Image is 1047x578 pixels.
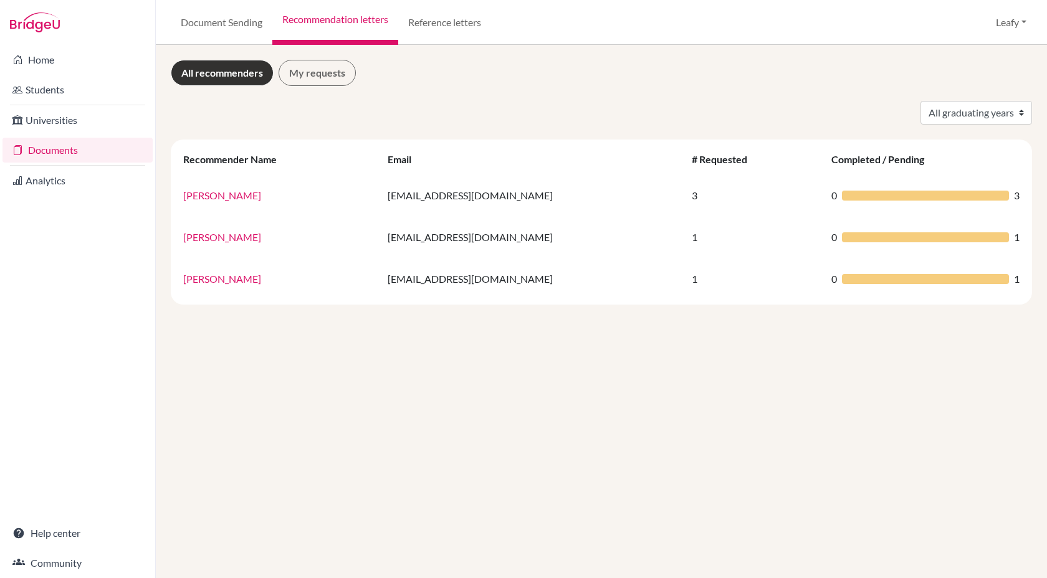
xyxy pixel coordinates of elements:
[388,153,424,165] div: Email
[692,153,760,165] div: # Requested
[2,47,153,72] a: Home
[183,153,289,165] div: Recommender Name
[171,60,274,86] a: All recommenders
[831,153,937,165] div: Completed / Pending
[1014,272,1020,287] span: 1
[831,188,837,203] span: 0
[183,189,261,201] a: [PERSON_NAME]
[1014,230,1020,245] span: 1
[1014,188,1020,203] span: 3
[183,231,261,243] a: [PERSON_NAME]
[2,521,153,546] a: Help center
[2,108,153,133] a: Universities
[279,60,356,86] a: My requests
[380,174,684,216] td: [EMAIL_ADDRESS][DOMAIN_NAME]
[2,138,153,163] a: Documents
[684,174,825,216] td: 3
[831,272,837,287] span: 0
[183,273,261,285] a: [PERSON_NAME]
[831,230,837,245] span: 0
[2,77,153,102] a: Students
[684,216,825,258] td: 1
[2,168,153,193] a: Analytics
[990,11,1032,34] button: Leafy
[380,216,684,258] td: [EMAIL_ADDRESS][DOMAIN_NAME]
[380,258,684,300] td: [EMAIL_ADDRESS][DOMAIN_NAME]
[2,551,153,576] a: Community
[684,258,825,300] td: 1
[10,12,60,32] img: Bridge-U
